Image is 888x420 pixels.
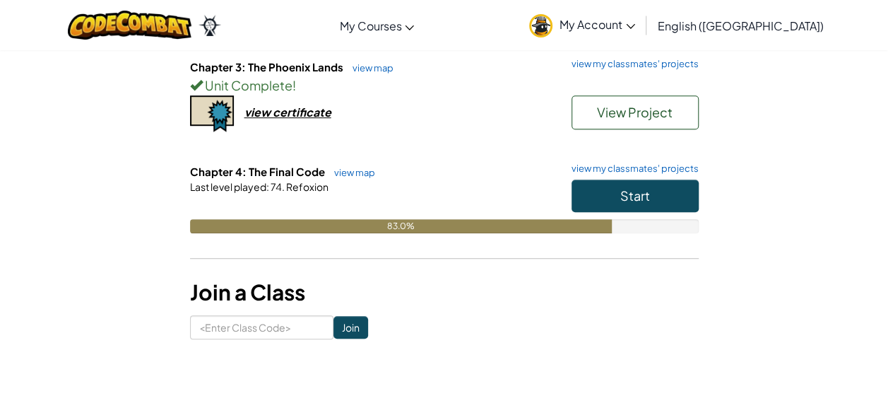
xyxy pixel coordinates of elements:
[332,6,421,45] a: My Courses
[190,219,612,233] div: 83.0%
[564,164,699,173] a: view my classmates' projects
[244,105,331,119] div: view certificate
[327,167,375,178] a: view map
[190,165,327,178] span: Chapter 4: The Final Code
[339,18,401,33] span: My Courses
[333,316,368,339] input: Join
[285,180,328,193] span: Refoxion
[190,60,345,74] span: Chapter 3: The Phoenix Lands
[190,180,266,193] span: Last level played
[620,187,650,204] span: Start
[529,14,552,37] img: avatar
[190,315,333,339] input: <Enter Class Code>
[190,95,234,132] img: certificate-icon.png
[68,11,191,40] img: CodeCombat logo
[572,180,699,212] button: Start
[560,17,635,32] span: My Account
[190,276,699,308] h3: Join a Class
[269,180,285,193] span: 74.
[564,59,699,69] a: view my classmates' projects
[597,104,673,120] span: View Project
[292,77,296,93] span: !
[658,18,824,33] span: English ([GEOGRAPHIC_DATA])
[522,3,642,47] a: My Account
[190,105,331,119] a: view certificate
[651,6,831,45] a: English ([GEOGRAPHIC_DATA])
[266,180,269,193] span: :
[345,62,393,74] a: view map
[572,95,699,129] button: View Project
[199,15,221,36] img: Ozaria
[203,77,292,93] span: Unit Complete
